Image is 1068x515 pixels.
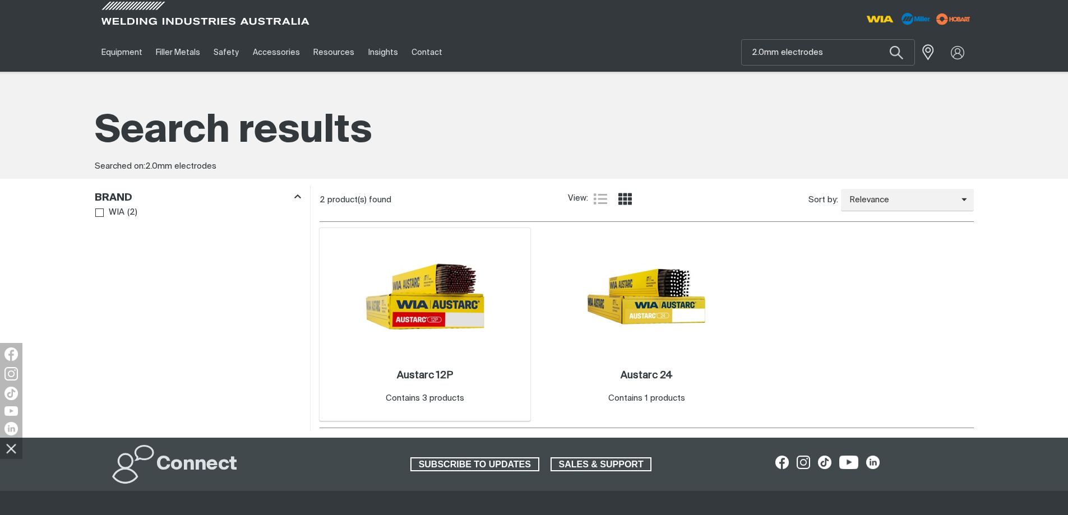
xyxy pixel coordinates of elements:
[933,11,974,27] img: miller
[95,205,125,220] a: WIA
[4,367,18,381] img: Instagram
[95,192,132,205] h3: Brand
[246,33,307,72] a: Accessories
[149,33,207,72] a: Filler Metals
[4,347,18,361] img: Facebook
[95,33,754,72] nav: Main
[127,206,137,219] span: ( 2 )
[109,206,124,219] span: WIA
[410,457,539,472] a: SUBSCRIBE TO UPDATES
[361,33,404,72] a: Insights
[405,33,449,72] a: Contact
[2,439,21,458] img: hide socials
[95,205,300,220] ul: Brand
[742,40,914,65] input: Product name or item number...
[386,392,464,405] div: Contains 3 products
[568,192,588,205] span: View:
[320,185,974,214] section: Product list controls
[307,33,361,72] a: Resources
[156,452,237,477] h2: Connect
[95,185,301,221] aside: Filters
[95,160,974,173] div: Searched on:
[4,387,18,400] img: TikTok
[841,194,961,207] span: Relevance
[551,457,652,472] a: SALES & SUPPORT
[4,422,18,435] img: LinkedIn
[412,457,538,472] span: SUBSCRIBE TO UPDATES
[320,194,568,206] div: 2
[365,236,485,356] img: Austarc 12P
[4,406,18,416] img: YouTube
[207,33,246,72] a: Safety
[621,369,673,382] a: Austarc 24
[145,162,216,170] span: 2.0mm electrodes
[586,236,706,356] img: Austarc 24
[621,370,673,381] h2: Austarc 24
[327,196,391,204] span: product(s) found
[552,457,651,472] span: SALES & SUPPORT
[808,194,838,207] span: Sort by:
[95,106,974,156] h1: Search results
[95,33,149,72] a: Equipment
[95,190,301,205] div: Brand
[608,392,685,405] div: Contains 1 products
[397,369,453,382] a: Austarc 12P
[397,370,453,381] h2: Austarc 12P
[594,192,607,206] a: List view
[877,39,916,66] button: Search products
